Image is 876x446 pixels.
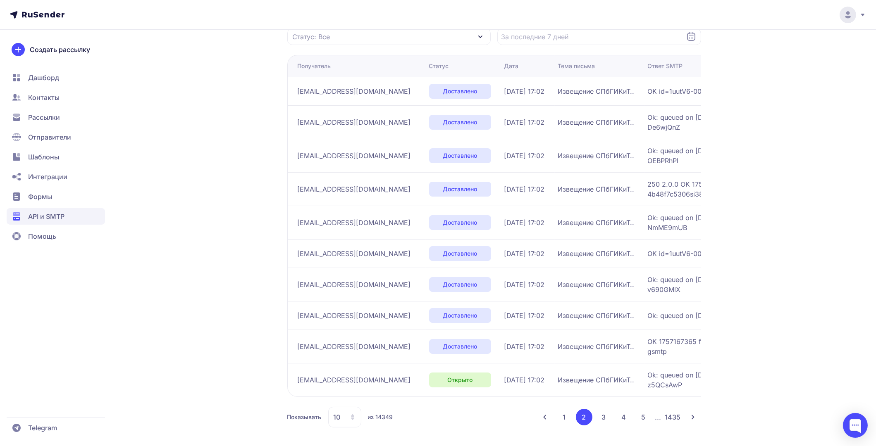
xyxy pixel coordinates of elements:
[504,249,545,259] span: [DATE] 17:02
[648,337,855,356] span: OK 1757167365 ffacd0b85a97d-3d4b827f40esi11352018f8f.787 - gsmtp
[648,249,855,259] span: OK id=1uutV6-00000000Tfa-1TtH
[558,280,635,289] span: Извещение СПбГИКиТ..
[443,87,477,95] span: Доставлено
[655,413,661,421] span: ...
[298,280,411,289] span: [EMAIL_ADDRESS][DOMAIN_NAME]
[558,218,635,228] span: Извещение СПбГИКиТ..
[28,192,52,202] span: Формы
[665,409,681,425] button: 1435
[28,132,71,142] span: Отправители
[596,409,612,425] button: 3
[30,45,90,55] span: Создать рассылку
[558,86,635,96] span: Извещение СПбГИКиТ..
[556,409,573,425] button: 1
[648,62,683,70] div: Ответ SMTP
[558,375,635,385] span: Извещение СПбГИКиТ..
[443,152,477,160] span: Доставлено
[616,409,632,425] button: 4
[28,231,56,241] span: Помощь
[648,370,855,390] span: Ok: queued on [DOMAIN_NAME] 1757167364-i2krYELFBeA0-z5QCsAwP
[648,146,855,166] span: Ok: queued on [DOMAIN_NAME] 1757167364-i2kRK9rFROs0-OEBPRhPl
[298,117,411,127] span: [EMAIL_ADDRESS][DOMAIN_NAME]
[334,412,341,422] span: 10
[648,86,855,96] span: OK id=1uutV6-00000000EUx-1KHM
[504,342,545,351] span: [DATE] 17:02
[28,112,60,122] span: Рассылки
[298,342,411,351] span: [EMAIL_ADDRESS][DOMAIN_NAME]
[28,73,59,83] span: Дашборд
[648,311,855,320] span: Ok: queued on [DOMAIN_NAME] as 2j1CIqWl-2j1CtdeC
[298,184,411,194] span: [EMAIL_ADDRESS][DOMAIN_NAME]
[28,172,67,182] span: Интеграции
[293,32,330,42] span: Статус: Все
[28,423,57,433] span: Telegram
[558,249,635,259] span: Извещение СПбГИКиТ..
[504,184,545,194] span: [DATE] 17:02
[504,86,545,96] span: [DATE] 17:02
[504,62,519,70] div: Дата
[558,342,635,351] span: Извещение СПбГИКиТ..
[298,375,411,385] span: [EMAIL_ADDRESS][DOMAIN_NAME]
[368,413,393,421] span: из 14349
[429,62,449,70] div: Статус
[298,62,331,70] div: Получатель
[504,375,545,385] span: [DATE] 17:02
[298,86,411,96] span: [EMAIL_ADDRESS][DOMAIN_NAME]
[504,311,545,320] span: [DATE] 17:02
[558,151,635,161] span: Извещение СПбГИКиТ..
[443,342,477,351] span: Доставлено
[504,151,545,161] span: [DATE] 17:02
[443,118,477,126] span: Доставлено
[298,151,411,161] span: [EMAIL_ADDRESS][DOMAIN_NAME]
[576,409,592,425] button: 2
[558,184,635,194] span: Извещение СПбГИКиТ..
[635,409,652,425] button: 5
[298,249,411,259] span: [EMAIL_ADDRESS][DOMAIN_NAME]
[298,218,411,228] span: [EMAIL_ADDRESS][DOMAIN_NAME]
[28,211,64,221] span: API и SMTP
[648,179,855,199] span: 250 2.0.0 OK 1757167366 d75a77b69052e-4b48f7c5306si38255921cf.785 - gsmtp
[447,376,473,384] span: Открыто
[298,311,411,320] span: [EMAIL_ADDRESS][DOMAIN_NAME]
[648,275,855,294] span: Ok: queued on [DOMAIN_NAME] 1757167364-i2kS3bLEFKo0-v690GMlX
[28,152,59,162] span: Шаблоны
[7,420,105,436] a: Telegram
[443,185,477,193] span: Доставлено
[648,112,855,132] span: Ok: queued on [DOMAIN_NAME] 1757167364-i2kPf3LEVmI0-De6wjQnZ
[443,311,477,320] span: Доставлено
[504,218,545,228] span: [DATE] 17:02
[648,213,855,232] span: Ok: queued on [DOMAIN_NAME] 1757167364-i2k2Z6OFLKo0-NmME9mUB
[287,413,322,421] span: Показывать
[558,311,635,320] span: Извещение СПбГИКиТ..
[504,280,545,289] span: [DATE] 17:02
[443,280,477,289] span: Доставлено
[558,62,595,70] div: Тема письма
[504,117,545,127] span: [DATE] 17:02
[443,249,477,258] span: Доставлено
[443,218,477,227] span: Доставлено
[558,117,635,127] span: Извещение СПбГИКиТ..
[497,28,701,45] input: Datepicker input
[28,93,60,102] span: Контакты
